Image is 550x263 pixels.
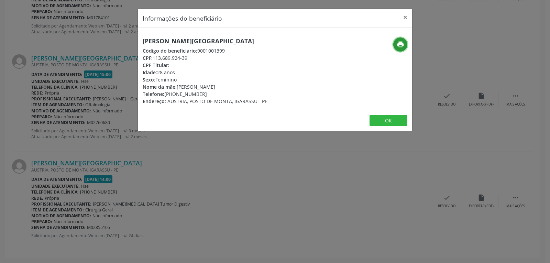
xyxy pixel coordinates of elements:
div: [PERSON_NAME] [143,83,267,90]
button: Close [398,9,412,26]
span: Endereço: [143,98,166,105]
i: print [397,41,404,48]
span: Idade: [143,69,157,76]
button: print [393,37,407,52]
div: 9001001399 [143,47,267,54]
div: -- [143,62,267,69]
span: Nome da mãe: [143,84,177,90]
span: CPF: [143,55,153,61]
div: Feminino [143,76,267,83]
div: 113.689.924-39 [143,54,267,62]
div: [PHONE_NUMBER] [143,90,267,98]
span: CPF Titular: [143,62,169,68]
h5: [PERSON_NAME][GEOGRAPHIC_DATA] [143,37,267,45]
span: Telefone: [143,91,164,97]
div: 28 anos [143,69,267,76]
span: Sexo: [143,76,155,83]
span: Código do beneficiário: [143,47,197,54]
h5: Informações do beneficiário [143,14,222,23]
button: OK [370,115,407,127]
span: AUSTRIA, POSTO DE MONTA, IGARASSU - PE [167,98,267,105]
